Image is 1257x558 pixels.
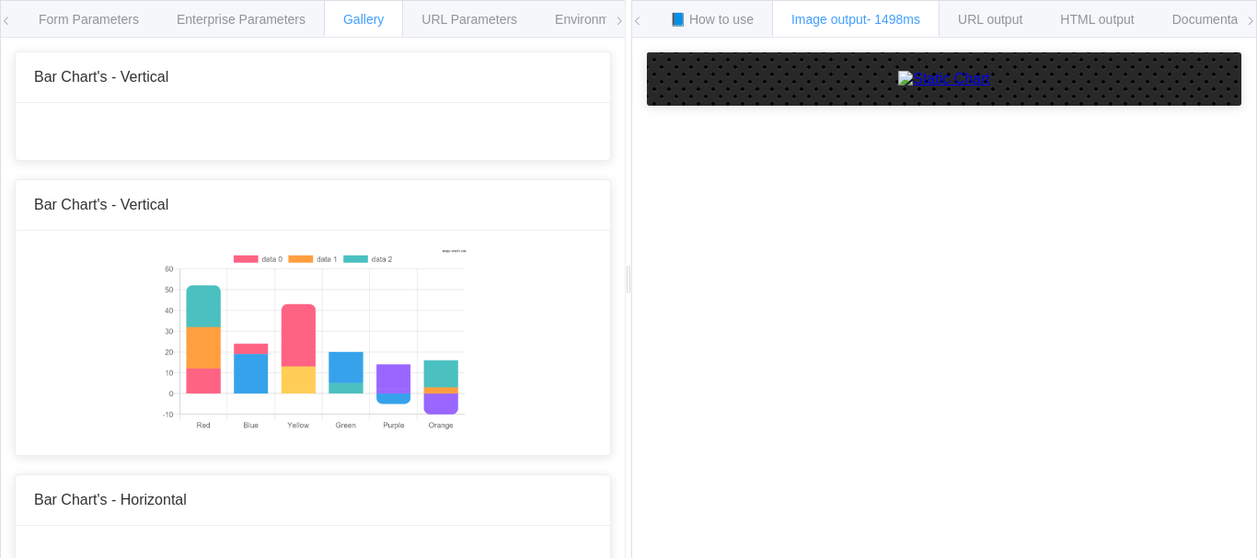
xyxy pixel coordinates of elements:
span: Gallery [343,12,384,27]
a: Static Chart [665,71,1223,87]
span: 📘 How to use [670,12,754,27]
img: Static Chart [898,71,990,87]
span: Form Parameters [39,12,139,27]
span: Bar Chart's - Vertical [34,69,168,85]
img: Static chart exemple [159,249,466,433]
span: Image output [791,12,920,27]
span: Bar Chart's - Horizontal [34,492,187,507]
span: Environments [555,12,634,27]
span: - 1498ms [867,12,920,27]
span: URL Parameters [421,12,517,27]
span: HTML output [1060,12,1134,27]
span: Bar Chart's - Vertical [34,197,168,212]
span: URL output [958,12,1022,27]
span: Enterprise Parameters [177,12,306,27]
